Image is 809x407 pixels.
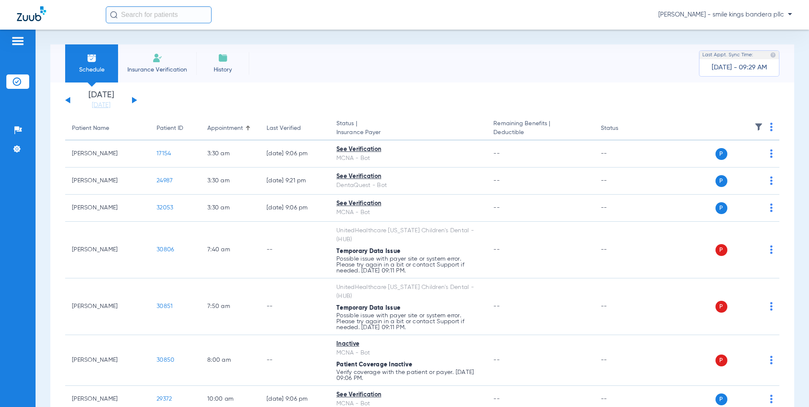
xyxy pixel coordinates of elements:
[336,256,480,274] p: Possible issue with payer site or system error. Please try again in a bit or contact Support if n...
[770,176,773,185] img: group-dot-blue.svg
[715,148,727,160] span: P
[754,123,763,131] img: filter.svg
[201,140,260,168] td: 3:30 AM
[336,128,480,137] span: Insurance Payer
[157,124,194,133] div: Patient ID
[157,205,173,211] span: 32053
[157,178,173,184] span: 24987
[336,248,400,254] span: Temporary Data Issue
[65,168,150,195] td: [PERSON_NAME]
[594,195,651,222] td: --
[106,6,212,23] input: Search for patients
[267,124,323,133] div: Last Verified
[336,181,480,190] div: DentaQuest - Bot
[65,278,150,335] td: [PERSON_NAME]
[87,53,97,63] img: Schedule
[712,63,767,72] span: [DATE] - 09:29 AM
[487,117,594,140] th: Remaining Benefits |
[157,357,174,363] span: 30850
[65,195,150,222] td: [PERSON_NAME]
[157,303,173,309] span: 30851
[76,101,127,110] a: [DATE]
[336,145,480,154] div: See Verification
[260,335,330,386] td: --
[770,302,773,311] img: group-dot-blue.svg
[493,357,500,363] span: --
[201,278,260,335] td: 7:50 AM
[770,203,773,212] img: group-dot-blue.svg
[260,222,330,278] td: --
[770,52,776,58] img: last sync help info
[65,140,150,168] td: [PERSON_NAME]
[594,117,651,140] th: Status
[201,335,260,386] td: 8:00 AM
[658,11,792,19] span: [PERSON_NAME] - smile kings bandera pllc
[594,140,651,168] td: --
[702,51,753,59] span: Last Appt. Sync Time:
[770,123,773,131] img: group-dot-blue.svg
[336,362,412,368] span: Patient Coverage Inactive
[594,222,651,278] td: --
[493,151,500,157] span: --
[770,356,773,364] img: group-dot-blue.svg
[336,226,480,244] div: UnitedHealthcare [US_STATE] Children's Dental - (HUB)
[157,124,183,133] div: Patient ID
[207,124,243,133] div: Appointment
[336,313,480,330] p: Possible issue with payer site or system error. Please try again in a bit or contact Support if n...
[493,128,587,137] span: Deductible
[770,245,773,254] img: group-dot-blue.svg
[336,154,480,163] div: MCNA - Bot
[715,244,727,256] span: P
[157,396,172,402] span: 29372
[330,117,487,140] th: Status |
[336,208,480,217] div: MCNA - Bot
[715,301,727,313] span: P
[17,6,46,21] img: Zuub Logo
[336,369,480,381] p: Verify coverage with the patient or payer. [DATE] 09:06 PM.
[336,305,400,311] span: Temporary Data Issue
[65,222,150,278] td: [PERSON_NAME]
[72,124,143,133] div: Patient Name
[770,395,773,403] img: group-dot-blue.svg
[201,222,260,278] td: 7:40 AM
[594,278,651,335] td: --
[493,303,500,309] span: --
[493,247,500,253] span: --
[594,335,651,386] td: --
[594,168,651,195] td: --
[715,393,727,405] span: P
[72,66,112,74] span: Schedule
[152,53,162,63] img: Manual Insurance Verification
[770,149,773,158] img: group-dot-blue.svg
[260,168,330,195] td: [DATE] 9:21 PM
[715,202,727,214] span: P
[65,335,150,386] td: [PERSON_NAME]
[336,349,480,357] div: MCNA - Bot
[72,124,109,133] div: Patient Name
[493,205,500,211] span: --
[76,91,127,110] li: [DATE]
[201,195,260,222] td: 3:30 AM
[124,66,190,74] span: Insurance Verification
[157,247,174,253] span: 30806
[157,151,171,157] span: 17154
[201,168,260,195] td: 3:30 AM
[715,355,727,366] span: P
[336,172,480,181] div: See Verification
[11,36,25,46] img: hamburger-icon
[493,396,500,402] span: --
[110,11,118,19] img: Search Icon
[336,199,480,208] div: See Verification
[203,66,243,74] span: History
[260,195,330,222] td: [DATE] 9:06 PM
[218,53,228,63] img: History
[260,278,330,335] td: --
[493,178,500,184] span: --
[207,124,253,133] div: Appointment
[267,124,301,133] div: Last Verified
[715,175,727,187] span: P
[336,340,480,349] div: Inactive
[260,140,330,168] td: [DATE] 9:06 PM
[336,283,480,301] div: UnitedHealthcare [US_STATE] Children's Dental - (HUB)
[336,390,480,399] div: See Verification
